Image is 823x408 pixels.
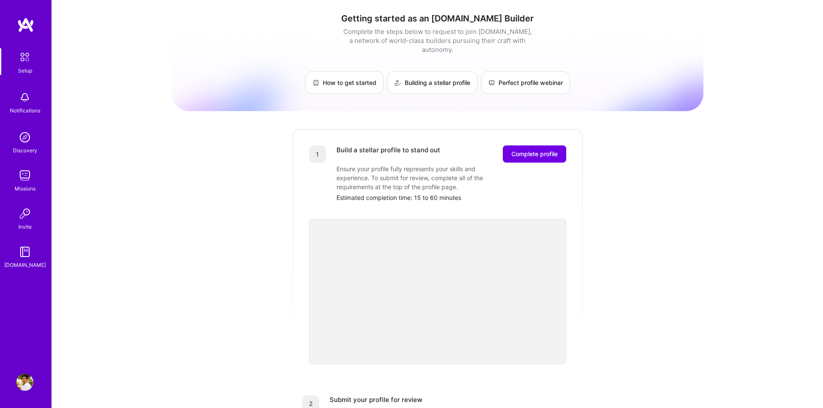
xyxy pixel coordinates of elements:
[16,129,33,146] img: discovery
[16,48,34,66] img: setup
[172,13,703,24] h1: Getting started as an [DOMAIN_NAME] Builder
[16,205,33,222] img: Invite
[18,66,32,75] div: Setup
[16,167,33,184] img: teamwork
[16,374,33,391] img: User Avatar
[503,145,566,163] button: Complete profile
[336,164,508,191] div: Ensure your profile fully represents your skills and experience. To submit for review, complete a...
[309,219,566,364] iframe: video
[330,395,422,404] div: Submit your profile for review
[387,71,478,94] a: Building a stellar profile
[10,106,40,115] div: Notifications
[16,243,33,260] img: guide book
[305,71,384,94] a: How to get started
[4,260,46,269] div: [DOMAIN_NAME]
[15,184,36,193] div: Missions
[336,145,440,163] div: Build a stellar profile to stand out
[309,145,326,163] div: 1
[336,193,566,202] div: Estimated completion time: 15 to 60 minutes
[312,79,319,86] img: How to get started
[13,146,37,155] div: Discovery
[481,71,570,94] a: Perfect profile webinar
[16,89,33,106] img: bell
[17,17,34,33] img: logo
[488,79,495,86] img: Perfect profile webinar
[511,150,558,158] span: Complete profile
[14,374,36,391] a: User Avatar
[18,222,32,231] div: Invite
[341,27,534,54] div: Complete the steps below to request to join [DOMAIN_NAME], a network of world-class builders purs...
[394,79,401,86] img: Building a stellar profile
